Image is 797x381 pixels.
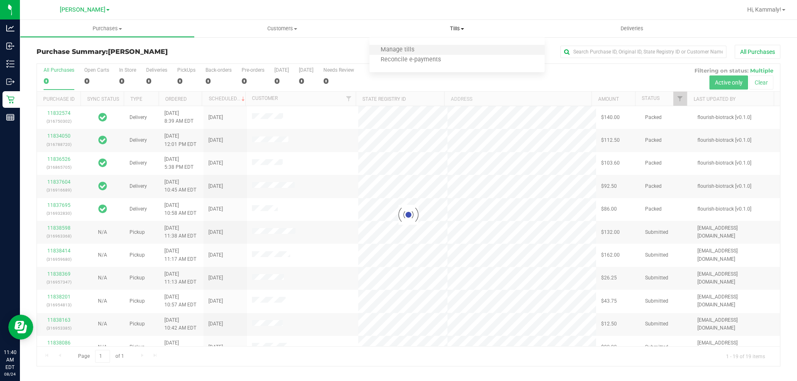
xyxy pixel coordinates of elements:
button: All Purchases [735,45,780,59]
span: Purchases [20,25,194,32]
inline-svg: Analytics [6,24,15,32]
span: Tills [369,25,544,32]
a: Deliveries [545,20,719,37]
inline-svg: Outbound [6,78,15,86]
p: 11:40 AM EDT [4,349,16,371]
input: Search Purchase ID, Original ID, State Registry ID or Customer Name... [560,46,726,58]
inline-svg: Reports [6,113,15,121]
iframe: Resource center [8,315,33,340]
a: Customers [195,20,369,37]
span: [PERSON_NAME] [108,48,168,56]
span: [PERSON_NAME] [60,6,105,13]
span: Manage tills [369,46,425,53]
a: Purchases [20,20,195,37]
a: Tills Manage tills Reconcile e-payments [369,20,544,37]
inline-svg: Inventory [6,60,15,68]
span: Hi, Kammaly! [747,6,781,13]
inline-svg: Retail [6,95,15,104]
inline-svg: Inbound [6,42,15,50]
span: Reconcile e-payments [369,56,452,63]
h3: Purchase Summary: [37,48,284,56]
p: 08/24 [4,371,16,377]
span: Deliveries [609,25,655,32]
span: Customers [195,25,369,32]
